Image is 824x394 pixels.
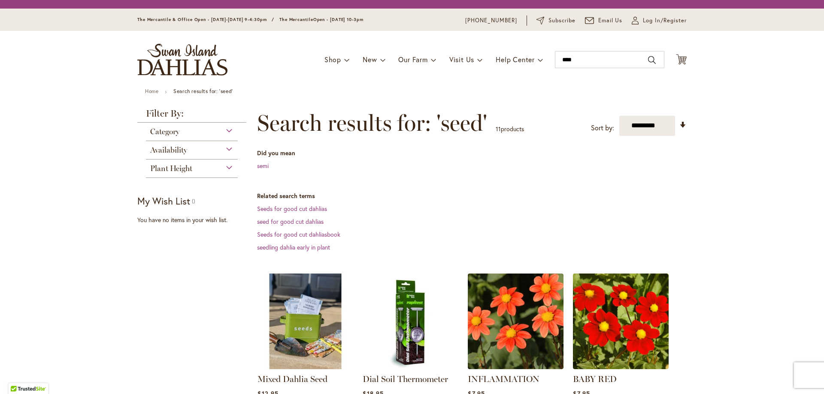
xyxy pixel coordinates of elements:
[573,374,617,384] a: BABY RED
[257,110,487,136] span: Search results for: 'seed'
[150,145,187,155] span: Availability
[573,274,669,369] img: BABY RED
[257,162,269,170] a: semi
[257,149,687,157] dt: Did you mean
[150,164,192,173] span: Plant Height
[137,44,227,75] a: store logo
[173,88,233,94] strong: Search results for: 'seed'
[145,88,158,94] a: Home
[137,109,246,123] strong: Filter By:
[465,16,517,25] a: [PHONE_NUMBER]
[137,17,313,22] span: The Mercantile & Office Open - [DATE]-[DATE] 9-4:30pm / The Mercantile
[257,274,353,369] img: Mixed Dahlia Seed
[257,192,687,200] dt: Related search terms
[548,16,576,25] span: Subscribe
[585,16,623,25] a: Email Us
[536,16,576,25] a: Subscribe
[643,16,687,25] span: Log In/Register
[137,195,190,207] strong: My Wish List
[137,216,252,224] div: You have no items in your wish list.
[257,205,327,213] a: Seeds for good cut dahlias
[324,55,341,64] span: Shop
[468,363,563,371] a: INFLAMMATION
[363,363,458,371] a: Dial Soil Thermometer
[363,374,448,384] a: Dial Soil Thermometer
[257,363,353,371] a: Mixed Dahlia Seed
[468,374,539,384] a: INFLAMMATION
[648,53,656,67] button: Search
[257,374,327,384] a: Mixed Dahlia Seed
[496,122,524,136] p: products
[573,363,669,371] a: BABY RED
[632,16,687,25] a: Log In/Register
[257,230,340,238] a: Seeds for good cut dahliasbook
[313,17,364,22] span: Open - [DATE] 10-3pm
[468,274,563,369] img: INFLAMMATION
[363,274,458,369] img: Dial Soil Thermometer
[257,217,324,226] a: seed for good cut dahlias
[598,16,623,25] span: Email Us
[257,243,330,251] a: seedling dahlia early in plant
[591,120,614,136] label: Sort by:
[150,127,179,136] span: Category
[363,55,377,64] span: New
[449,55,474,64] span: Visit Us
[496,55,535,64] span: Help Center
[398,55,427,64] span: Our Farm
[496,125,501,133] span: 11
